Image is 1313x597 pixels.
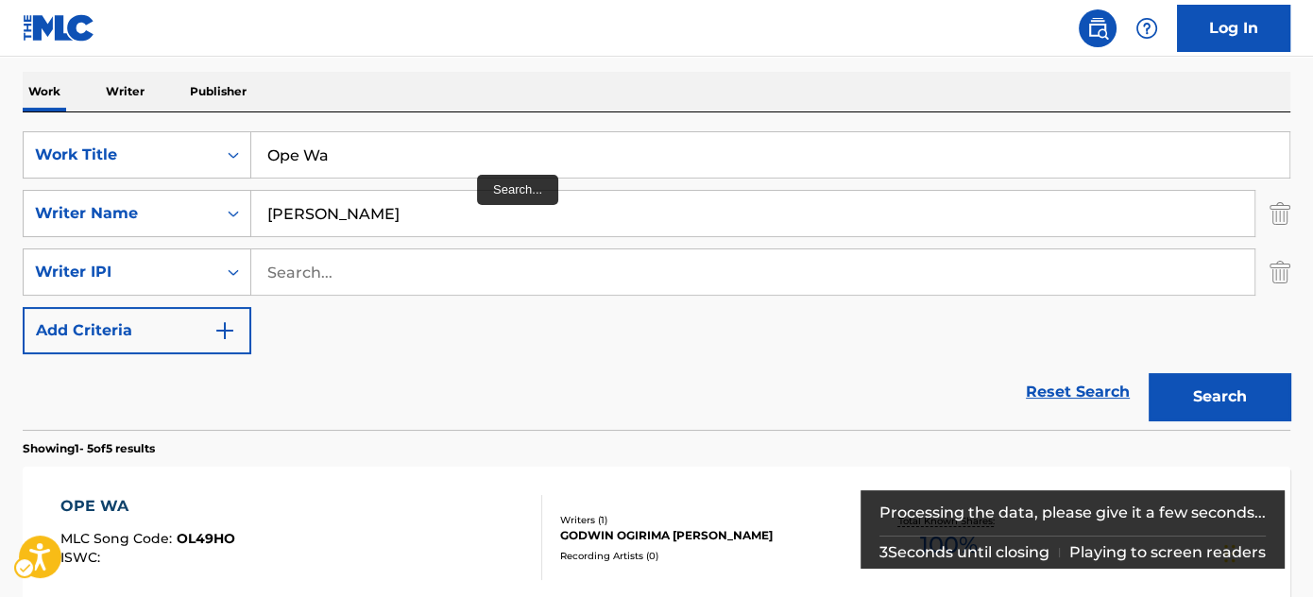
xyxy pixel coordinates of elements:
[184,72,252,111] p: Publisher
[35,202,205,225] div: Writer Name
[23,72,66,111] p: Work
[23,14,95,42] img: MLC Logo
[1149,373,1290,420] button: Search
[1270,248,1290,296] img: Delete Criterion
[23,131,1290,430] form: Search Form
[60,549,105,566] span: ISWC :
[35,144,205,166] div: Work Title
[560,513,844,527] div: Writers ( 1 )
[1270,190,1290,237] img: Delete Criterion
[23,307,251,354] button: Add Criteria
[560,527,844,544] div: GODWIN OGIRIMA [PERSON_NAME]
[60,495,235,518] div: OPE WA
[213,319,236,342] img: 9d2ae6d4665cec9f34b9.svg
[879,490,1267,536] div: Processing the data, please give it a few seconds...
[177,530,235,547] span: OL49HO
[60,530,177,547] span: MLC Song Code :
[100,72,150,111] p: Writer
[35,261,205,283] div: Writer IPI
[1177,5,1290,52] a: Log In
[1086,17,1109,40] img: search
[560,549,844,563] div: Recording Artists ( 0 )
[251,249,1254,295] input: Search...
[23,440,155,457] p: Showing 1 - 5 of 5 results
[251,191,1254,236] input: Search...
[1135,17,1158,40] img: help
[879,543,888,561] span: 3
[1016,371,1139,413] a: Reset Search
[251,132,1289,178] input: Search...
